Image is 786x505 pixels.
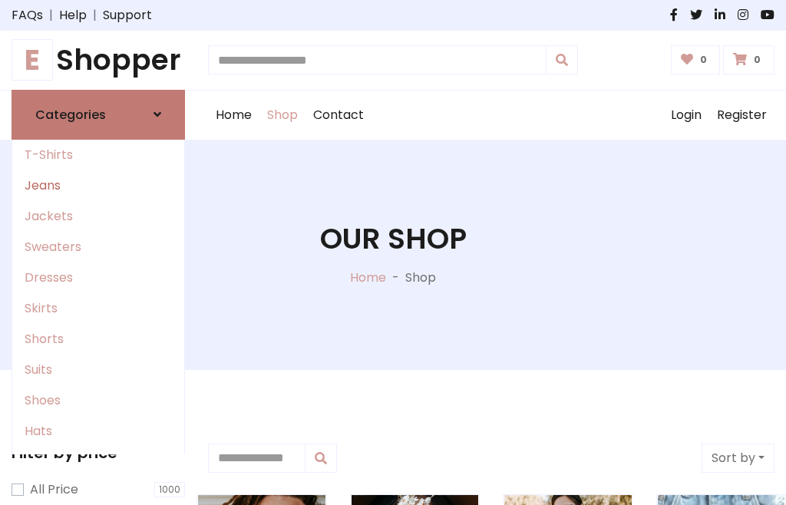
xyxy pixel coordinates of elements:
a: Home [208,91,259,140]
a: Help [59,6,87,25]
label: All Price [30,480,78,499]
a: Shoes [12,385,184,416]
a: Login [663,91,709,140]
a: EShopper [12,43,185,78]
h1: Our Shop [320,222,467,256]
span: 0 [696,53,711,67]
a: Sweaters [12,232,184,262]
p: - [386,269,405,287]
span: | [87,6,103,25]
a: Hats [12,416,184,447]
a: Suits [12,355,184,385]
span: 0 [750,53,765,67]
button: Sort by [702,444,774,473]
a: Skirts [12,293,184,324]
h1: Shopper [12,43,185,78]
span: E [12,39,53,81]
a: T-Shirts [12,140,184,170]
a: Support [103,6,152,25]
a: Home [350,269,386,286]
a: Contact [305,91,372,140]
a: Register [709,91,774,140]
a: FAQs [12,6,43,25]
a: Shorts [12,324,184,355]
p: Shop [405,269,436,287]
a: 0 [671,45,721,74]
h5: Filter by price [12,444,185,462]
h6: Categories [35,107,106,122]
a: Shop [259,91,305,140]
a: Jackets [12,201,184,232]
a: Dresses [12,262,184,293]
a: 0 [723,45,774,74]
span: | [43,6,59,25]
a: Jeans [12,170,184,201]
a: Categories [12,90,185,140]
span: 1000 [154,482,185,497]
